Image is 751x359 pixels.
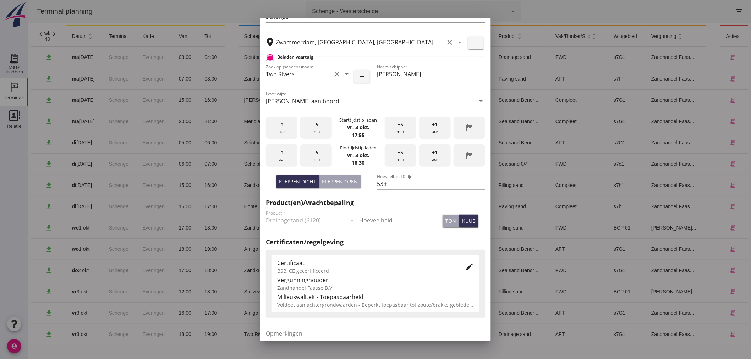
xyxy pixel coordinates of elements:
[702,182,708,188] i: receipt_long
[300,224,365,232] div: Borsele
[580,175,617,196] td: s7h'
[75,68,108,89] td: Schenge
[176,246,188,252] span: 19:00
[384,47,427,68] td: 773
[108,111,145,132] td: Everingen
[300,331,365,338] div: Zwammerdam (nl)
[707,7,716,16] i: filter_list
[347,152,369,159] strong: vr. 3 okt.
[419,144,451,167] div: uur
[702,246,708,252] i: receipt_long
[176,225,188,231] span: 18:00
[399,141,404,145] small: m3
[580,111,617,132] td: s7G1
[44,118,51,124] strong: ma
[617,89,678,111] td: Zandhandel Faas...
[176,161,188,167] span: 07:00
[465,111,521,132] td: Sea sand Benor ...
[398,121,403,128] span: +5
[521,217,580,238] td: FWD
[465,196,521,217] td: Paving sand
[580,68,617,89] td: s7h'
[465,153,521,175] td: Sea sand 0/4
[580,132,617,153] td: s7G1
[521,302,580,324] td: AFT
[75,26,108,47] th: terminal
[300,118,365,125] div: Sint-Pieters-Leeuw
[17,182,24,189] i: download
[527,33,570,39] span: vak/bunker/silo
[384,26,427,47] th: hoeveelheid
[44,139,69,147] div: [DATE]
[216,288,261,296] div: Stuivezand
[170,26,196,47] th: tot
[44,75,69,83] div: [DATE]
[108,238,145,260] td: Everingen
[399,120,404,124] small: m3
[44,331,69,338] div: 3 okt
[216,267,261,274] div: Zandkreek
[44,309,69,317] div: 3 okt
[384,89,427,111] td: 806
[75,111,108,132] td: Schenge
[176,204,188,209] span: 17:00
[419,117,451,139] div: uur
[266,68,331,80] input: Zoek op (scheeps)naam
[279,121,284,128] span: -1
[58,33,66,40] i: unfold_more
[266,144,297,167] div: uur
[150,97,163,103] span: 15:00
[108,132,145,153] td: Everingen
[432,121,438,128] span: +1
[150,54,163,60] span: 03:00
[176,267,188,273] span: 18:00
[300,160,365,168] div: Baasrode (be)
[108,26,145,47] th: kade
[150,118,163,124] span: 20:00
[300,144,332,167] div: min
[300,182,365,189] div: Borsele
[108,68,145,89] td: Everingen
[384,302,427,324] td: 843
[384,153,427,175] td: 713
[216,160,261,168] div: Schelpkreek
[16,36,22,42] div: 40
[347,124,369,131] strong: vr. 3 okt.
[17,139,24,147] i: download
[352,159,364,166] strong: 18:30
[318,76,323,81] i: directions_boat
[216,54,261,61] div: Seintoren
[267,324,294,345] td: new
[702,310,708,316] i: receipt_long
[267,302,294,324] td: new
[470,33,495,39] span: product
[311,98,316,103] i: directions_boat
[692,26,720,47] th: acties
[345,247,350,252] i: directions_boat
[580,324,617,345] td: s7G1
[359,215,440,226] input: Hoeveelheid
[465,68,521,89] td: Paving sand
[580,26,617,47] th: wingebied
[521,260,580,281] td: FWD
[44,182,48,188] strong: di
[487,33,495,40] i: unfold_more
[216,118,261,125] div: Meridiaan
[340,144,377,151] div: Eindtijdstip laden
[377,178,485,189] input: Hoeveelheid 0-lijn
[22,31,29,38] i: chevron_right
[702,203,708,210] i: receipt_long
[702,267,708,274] i: receipt_long
[300,96,365,104] div: Lier
[75,153,108,175] td: Schenge
[480,7,489,16] i: arrow_drop_down
[465,302,521,324] td: Sea sand Benor ...
[521,111,580,132] td: Compleet
[384,111,427,132] td: 650
[384,260,427,281] td: 1200
[384,68,427,89] td: 1200
[216,96,261,104] div: [PERSON_NAME]
[314,121,318,128] span: -5
[17,54,24,61] i: download
[108,302,145,324] td: Everingen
